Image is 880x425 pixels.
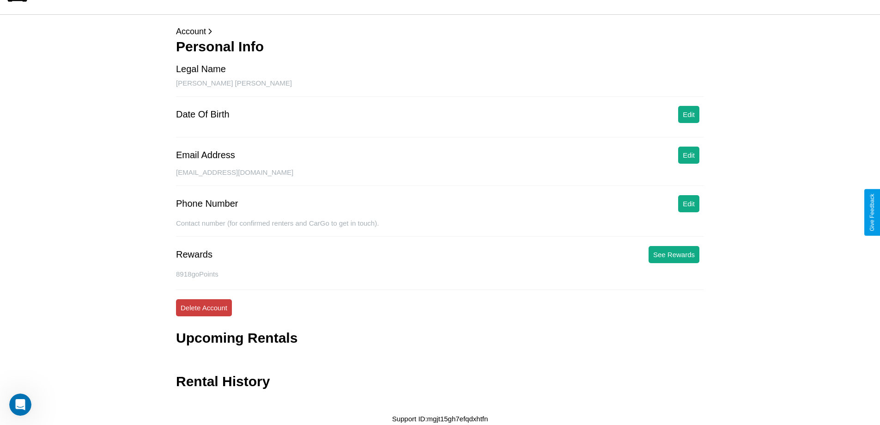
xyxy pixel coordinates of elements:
[649,246,699,263] button: See Rewards
[176,219,704,237] div: Contact number (for confirmed renters and CarGo to get in touch).
[176,249,212,260] div: Rewards
[176,24,704,39] p: Account
[176,268,704,280] p: 8918 goPoints
[176,39,704,55] h3: Personal Info
[176,299,232,316] button: Delete Account
[176,64,226,74] div: Legal Name
[176,330,297,346] h3: Upcoming Rentals
[678,106,699,123] button: Edit
[678,195,699,212] button: Edit
[176,374,270,389] h3: Rental History
[176,79,704,97] div: [PERSON_NAME] [PERSON_NAME]
[678,147,699,164] button: Edit
[869,194,875,231] div: Give Feedback
[392,413,488,425] p: Support ID: mgjt15gh7efqdxhtfn
[9,394,31,416] iframe: Intercom live chat
[176,168,704,186] div: [EMAIL_ADDRESS][DOMAIN_NAME]
[176,198,238,209] div: Phone Number
[176,109,230,120] div: Date Of Birth
[176,150,235,160] div: Email Address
